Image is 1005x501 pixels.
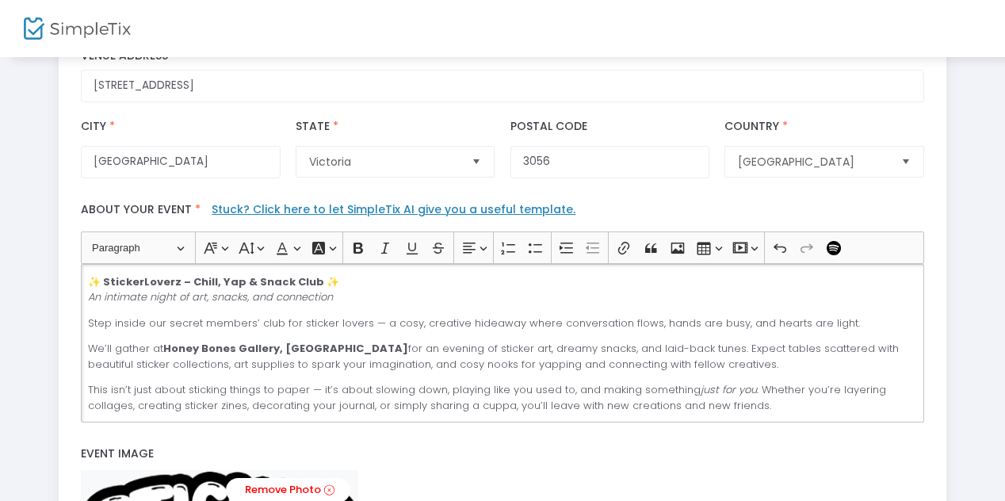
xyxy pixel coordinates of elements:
i: just for you [701,382,757,397]
p: This isn’t just about sticking things to paper — it’s about slowing down, playing like you used t... [88,382,917,413]
button: Select [465,147,487,177]
div: Editor toolbar [81,231,923,263]
span: [GEOGRAPHIC_DATA] [738,154,888,170]
p: We’ll gather at for an evening of sticker art, dreamy snacks, and laid-back tunes. Expect tables ... [88,341,917,372]
button: Paragraph [85,235,192,260]
button: Select [895,147,917,177]
span: Event Image [81,446,154,461]
span: Paragraph [92,239,174,258]
label: City [81,118,118,135]
label: Country [724,118,791,135]
label: Venue Address [81,49,923,63]
input: City [81,146,280,178]
label: About your event [74,194,932,231]
p: Step inside our secret members’ club for sticker lovers — a cosy, creative hideaway where convers... [88,316,917,331]
label: State [296,118,342,135]
i: An intimate night of art, snacks, and connection [88,289,333,304]
a: Stuck? Click here to let SimpleTix AI give you a useful template. [212,201,575,217]
div: Rich Text Editor, main [81,264,923,423]
span: Victoria [309,154,459,170]
input: Where will the event be taking place? [81,70,923,102]
strong: ✨ StickerLoverz – Chill, Yap & Snack Club ✨ [88,274,339,289]
strong: Honey Bones Gallery, [GEOGRAPHIC_DATA] [163,341,408,356]
label: Postal Code [510,118,587,135]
